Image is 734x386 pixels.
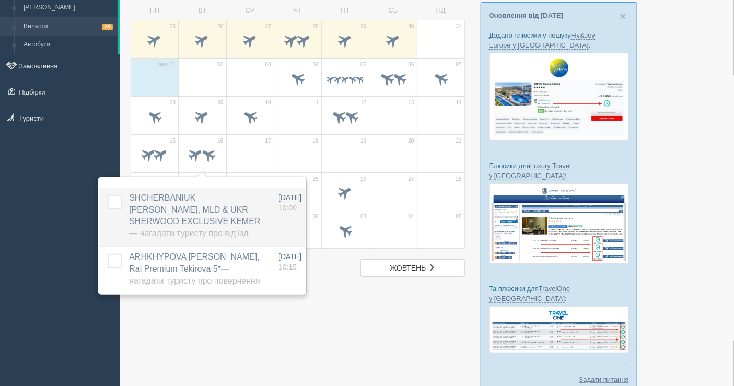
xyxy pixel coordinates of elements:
span: 06 [409,61,414,68]
span: 10:00 [278,204,297,212]
span: 25 [170,23,176,30]
span: 26 [360,176,366,183]
td: ВТ [179,2,226,20]
span: × [620,10,626,22]
span: 10 [265,99,271,107]
span: вер. 01 [158,61,176,68]
button: Close [620,10,626,21]
span: 08 [170,99,176,107]
span: 17 [265,137,271,145]
span: 31 [456,23,462,30]
span: 16 [217,137,223,145]
span: 23 [217,176,223,183]
span: 02 [313,213,319,220]
span: 03 [265,61,271,68]
p: Додано плюсики у пошуку : [489,30,629,50]
span: 20 [409,137,414,145]
a: Задати питання [579,375,629,384]
p: Та плюсики для : [489,284,629,303]
td: ПН [131,2,179,20]
span: 28 [456,176,462,183]
span: 26 [217,23,223,30]
span: 24 [265,176,271,183]
span: 04 [313,61,319,68]
td: ЧТ [274,2,321,20]
img: luxury-travel-%D0%BF%D0%BE%D0%B4%D0%B1%D0%BE%D1%80%D0%BA%D0%B0-%D1%81%D1%80%D0%BC-%D0%B4%D0%BB%D1... [489,183,629,264]
td: СБ [369,2,417,20]
span: 03 [360,213,366,220]
span: 05 [456,213,462,220]
span: 22 [170,176,176,183]
td: НД [417,2,464,20]
span: 04 [409,213,414,220]
span: — Нагадати туристу про повернення [129,264,260,285]
span: 09 [217,99,223,107]
a: ARHKHYPOVA [PERSON_NAME], Rai Premium Tekirova 5*— Нагадати туристу про повернення [129,252,260,285]
p: Плюсики для : [489,161,629,181]
a: [DATE] 10:00 [278,192,301,213]
span: 29 [360,23,366,30]
span: 28 [313,23,319,30]
span: 11 [313,99,319,107]
span: 14 [456,99,462,107]
span: — Нагадати туристу про від'їзд [129,229,248,238]
a: жовтень [360,259,465,277]
span: 27 [409,176,414,183]
img: travel-one-%D0%BF%D1%96%D0%B4%D0%B1%D1%96%D1%80%D0%BA%D0%B0-%D1%81%D1%80%D0%BC-%D0%B4%D0%BB%D1%8F... [489,306,629,353]
span: жовтень [390,264,426,272]
span: ARHKHYPOVA [PERSON_NAME], Rai Premium Tekirova 5* [129,252,260,285]
a: [DATE] 10:15 [278,251,301,272]
td: СР [226,2,274,20]
span: 13 [409,99,414,107]
a: Оновлення від [DATE] [489,11,564,19]
span: 21 [456,137,462,145]
a: SHCHERBANIUK [PERSON_NAME], MLD & UKR SHERWOOD EXCLUSIVE KEMER— Нагадати туристу про від'їзд [129,193,260,238]
span: 12 [360,99,366,107]
img: fly-joy-de-proposal-crm-for-travel-agency.png [489,53,629,141]
span: 18 [313,137,319,145]
span: SHCHERBANIUK [PERSON_NAME], MLD & UKR SHERWOOD EXCLUSIVE KEMER [129,193,260,238]
a: Luxury Travel у [GEOGRAPHIC_DATA] [489,162,571,180]
span: 38 [102,24,113,30]
td: ПТ [322,2,369,20]
span: 27 [265,23,271,30]
span: 10:15 [278,263,297,271]
span: [DATE] [278,193,301,202]
span: [DATE] [278,252,301,261]
span: 30 [409,23,414,30]
span: 02 [217,61,223,68]
a: Вильоти38 [19,17,118,36]
span: 07 [456,61,462,68]
span: 25 [313,176,319,183]
a: Автобуси [19,36,118,54]
span: 15 [170,137,176,145]
span: 19 [360,137,366,145]
span: 05 [360,61,366,68]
